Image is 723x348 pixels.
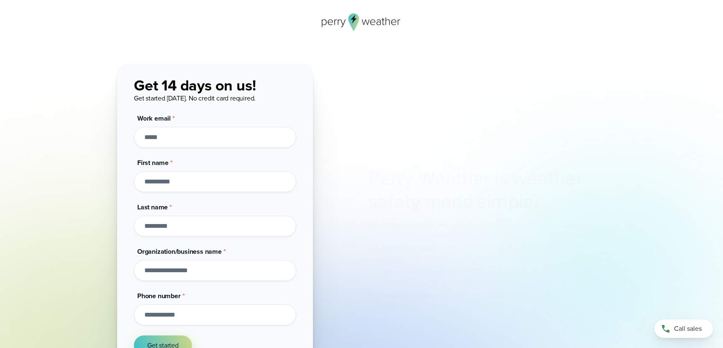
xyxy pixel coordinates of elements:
[134,93,256,103] span: Get started [DATE]. No credit card required.
[137,158,169,168] span: First name
[137,202,168,212] span: Last name
[137,113,171,123] span: Work email
[134,74,256,96] span: Get 14 days on us!
[674,324,702,334] span: Call sales
[654,320,713,338] a: Call sales
[137,291,181,301] span: Phone number
[137,247,222,256] span: Organization/business name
